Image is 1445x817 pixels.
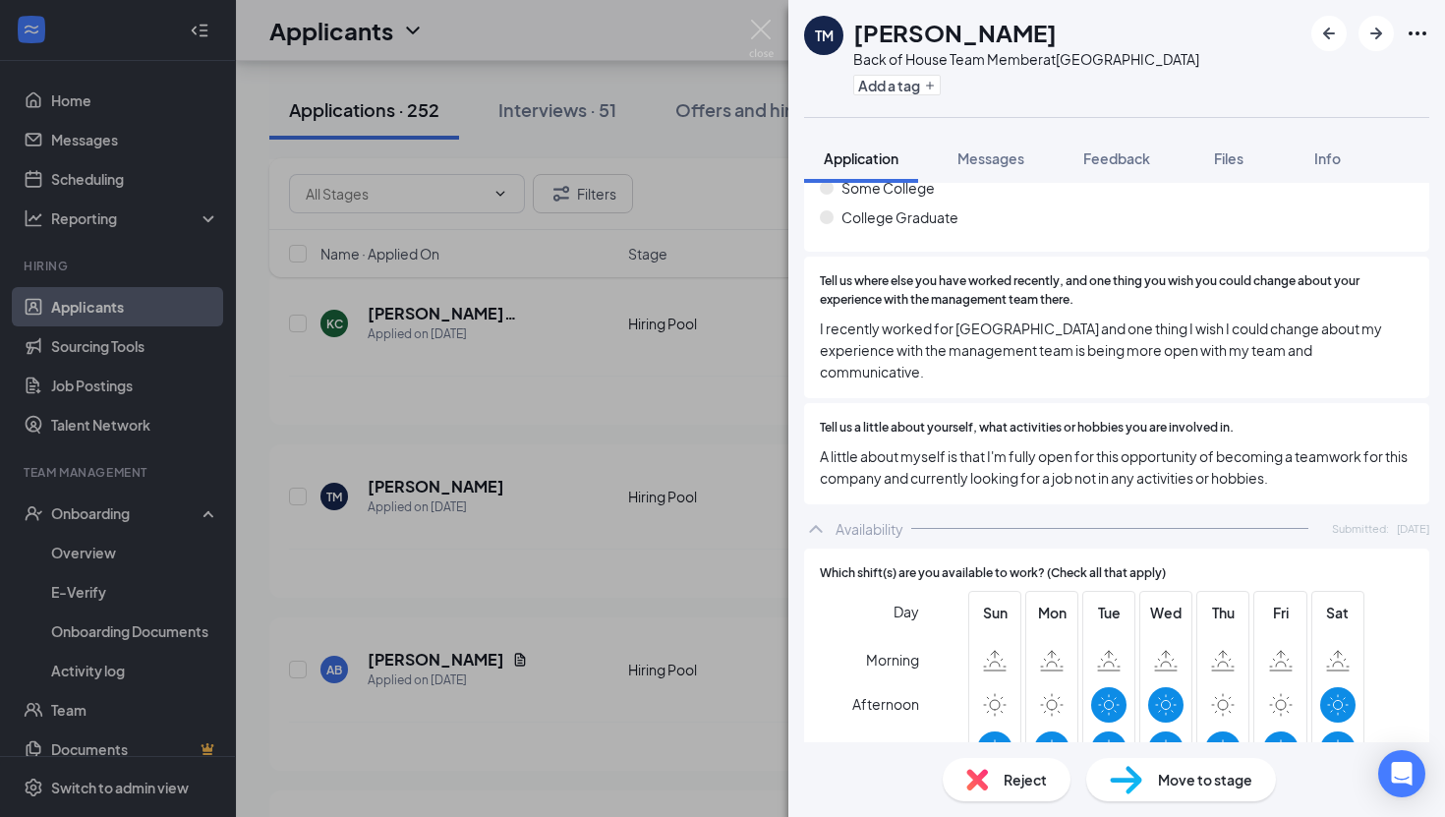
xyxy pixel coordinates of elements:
div: Availability [836,519,903,539]
div: TM [815,26,834,45]
svg: ArrowLeftNew [1317,22,1341,45]
svg: Plus [924,80,936,91]
span: Reject [1004,769,1047,790]
span: Day [894,601,919,622]
svg: Ellipses [1406,22,1429,45]
span: [DATE] [1397,520,1429,537]
span: Evening [867,730,919,766]
span: Some College [841,177,935,199]
span: Info [1314,149,1341,167]
span: Thu [1205,602,1241,623]
span: Mon [1034,602,1069,623]
button: ArrowRight [1358,16,1394,51]
span: A little about myself is that I'm fully open for this opportunity of becoming a teamwork for this... [820,445,1414,489]
span: Submitted: [1332,520,1389,537]
div: Back of House Team Member at [GEOGRAPHIC_DATA] [853,49,1199,69]
span: Fri [1263,602,1299,623]
span: Sat [1320,602,1356,623]
span: Tell us a little about yourself, what activities or hobbies you are involved in. [820,419,1234,438]
span: Tell us where else you have worked recently, and one thing you wish you could change about your e... [820,272,1414,310]
div: Open Intercom Messenger [1378,750,1425,797]
button: ArrowLeftNew [1311,16,1347,51]
span: Move to stage [1158,769,1252,790]
span: Files [1214,149,1243,167]
svg: ChevronUp [804,517,828,541]
span: Wed [1148,602,1184,623]
span: Morning [866,642,919,677]
span: I recently worked for [GEOGRAPHIC_DATA] and one thing I wish I could change about my experience w... [820,318,1414,382]
span: Which shift(s) are you available to work? (Check all that apply) [820,564,1166,583]
svg: ArrowRight [1364,22,1388,45]
span: Sun [977,602,1012,623]
span: College Graduate [841,206,958,228]
span: Messages [957,149,1024,167]
h1: [PERSON_NAME] [853,16,1057,49]
span: Tue [1091,602,1127,623]
span: Afternoon [852,686,919,722]
button: PlusAdd a tag [853,75,941,95]
span: Feedback [1083,149,1150,167]
span: Application [824,149,898,167]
